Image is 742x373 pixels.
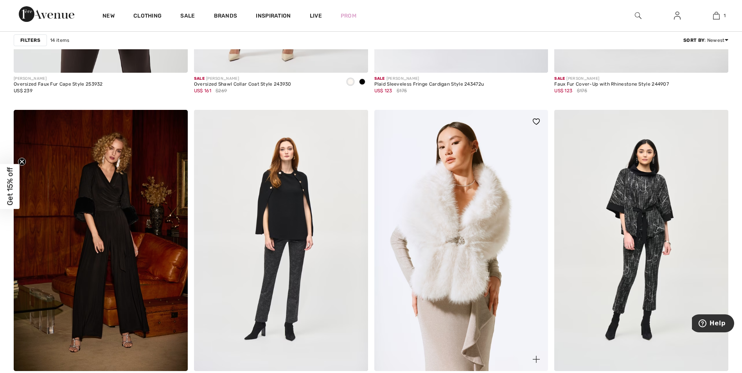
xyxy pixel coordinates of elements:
span: US$ 123 [374,88,392,93]
span: Sale [194,76,205,81]
div: Black [356,76,368,89]
img: search the website [635,11,641,20]
span: $175 [577,87,587,94]
img: Minimalist Cape Poncho Style 243279. Black [194,110,368,371]
a: Clothing [133,13,162,21]
span: US$ 239 [14,88,32,93]
span: 14 items [50,37,69,44]
a: Sophisticated Metallic Scarf Style 233796. Vanilla 30 [374,110,548,371]
div: [PERSON_NAME] [14,76,103,82]
img: 1ère Avenue [19,6,74,22]
span: 1 [724,12,726,19]
div: Faux Fur Cover-Up with Rhinestone Style 244907 [554,82,669,87]
strong: Sort By [683,38,704,43]
span: US$ 161 [194,88,211,93]
span: Inspiration [256,13,291,21]
span: Get 15% off [5,167,14,206]
strong: Filters [20,37,40,44]
div: [PERSON_NAME] [374,76,484,82]
img: Cropped Fur Cuffs Shrug Style 244914. Black [14,110,188,371]
a: New [102,13,115,21]
img: My Info [674,11,681,20]
img: Jacquard Knit Abstract Print Poncho Style 243287. Black/Off White [554,110,728,371]
span: US$ 123 [554,88,572,93]
a: Brands [214,13,237,21]
button: Close teaser [18,158,26,166]
a: 1 [697,11,735,20]
div: [PERSON_NAME] [194,76,291,82]
span: Sale [374,76,385,81]
div: Vanilla 30 [345,76,356,89]
img: My Bag [713,11,720,20]
div: Plaid Sleeveless Fringe Cardigan Style 243472u [374,82,484,87]
a: Live [310,12,322,20]
span: $175 [397,87,407,94]
div: [PERSON_NAME] [554,76,669,82]
div: : Newest [683,37,728,44]
img: heart_black_full.svg [533,118,540,125]
a: Sale [180,13,195,21]
span: Sale [554,76,565,81]
a: Sign In [668,11,687,21]
div: Oversized Faux Fur Cape Style 253932 [14,82,103,87]
img: plus_v2.svg [533,356,540,363]
iframe: Opens a widget where you can find more information [692,314,734,334]
div: Oversized Shawl Collar Coat Style 243930 [194,82,291,87]
span: $269 [216,87,227,94]
a: Prom [341,12,356,20]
